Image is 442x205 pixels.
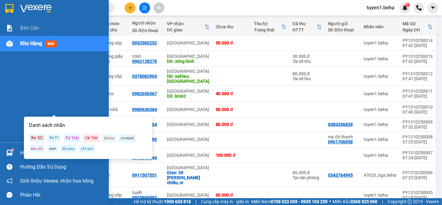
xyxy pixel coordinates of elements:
[364,122,396,127] div: tuyen1.beha
[403,71,433,76] div: PY1310250012
[289,19,325,35] th: Toggle SortBy
[292,71,322,76] div: 80.000 đ
[364,24,396,29] div: Nhân viên
[292,170,322,175] div: 80.000 đ
[132,195,157,200] div: 0935896992
[292,27,317,32] div: HTTT
[50,10,242,17] span: Thời gian : - Nhân viên nhận hàng :
[403,89,433,94] div: PY1310250011
[128,6,132,10] span: plus
[5,4,13,13] img: logo-vxr
[102,74,126,79] div: thùng xốp
[333,198,377,205] span: Miền Bắc
[132,40,157,45] div: 0932585252
[216,24,248,29] div: Chưa thu
[364,40,396,45] div: tuyen1.beha
[20,190,104,200] div: Phản hồi
[254,21,281,26] div: Thu hộ
[29,122,147,129] p: Danh sách nhãn
[132,107,157,112] div: 0989636384
[132,59,157,64] div: 0962128270
[362,4,399,12] span: tuyen1.beha
[132,21,161,26] div: Người nhận
[407,199,412,204] span: copyright
[20,177,94,185] span: Giới thiệu Vexere, nhận hoa hồng
[328,139,353,144] div: 0961706058
[403,54,433,59] div: PY1310250013
[20,162,104,172] div: Hướng dẫn sử dụng
[102,134,116,142] div: ĐÃ GỌI
[102,54,126,64] div: thùng giấy nhỏ
[403,38,433,43] div: PY1310250014
[406,3,410,7] sup: 1
[216,193,248,198] div: 60.000 đ
[403,119,433,124] div: PY1310250009
[7,164,12,170] span: question-circle
[403,109,433,114] div: 07:40 [DATE]
[403,124,433,129] div: 07:32 [DATE]
[132,91,157,96] div: 0982656567
[416,5,422,11] img: phone-icon
[132,28,161,33] div: Số điện thoại
[167,137,209,142] div: [GEOGRAPHIC_DATA]
[251,19,289,35] th: Toggle SortBy
[216,153,248,158] div: 100.000 đ
[167,54,209,59] div: [GEOGRAPHIC_DATA]
[167,153,209,158] div: [GEOGRAPHIC_DATA]
[407,3,409,7] span: 1
[216,122,248,127] div: 80.000 đ
[167,27,204,32] div: ĐC giao
[167,21,204,26] div: VP nhận
[328,134,357,139] div: my chí thạnh
[364,91,396,96] div: tuyen1.beha
[328,122,353,127] div: 0383356839
[271,199,328,204] strong: 0708 023 035 - 0935 103 250
[29,134,45,142] div: Xe SC
[201,198,250,205] span: Cung cấp máy in - giấy in:
[102,107,126,112] div: xốp nhỏ
[7,178,12,184] span: notification
[167,170,209,185] div: Giao: 39 nguyễn đình chiểu, cr
[125,2,136,13] button: plus
[6,150,13,156] img: warehouse-icon
[403,170,433,175] div: PY1310250006
[403,134,433,139] div: PY1310250008
[164,199,191,204] strong: 1900 633 818
[403,150,433,155] div: PY1310250007
[29,145,45,153] div: MAI LẤY
[20,40,42,46] span: Kho hàng
[79,145,95,153] div: LẤY SAU
[382,198,383,205] span: |
[167,107,209,112] div: [GEOGRAPHIC_DATA]
[102,91,126,96] div: bì thư
[154,2,164,13] button: aim
[167,165,209,170] div: [GEOGRAPHIC_DATA]
[364,74,396,79] div: tuyen1.beha
[403,175,433,180] div: 07:23 [DATE]
[102,173,126,178] div: valy
[430,5,436,11] span: caret-down
[364,173,396,178] div: 47020_nga.beha
[132,74,157,79] div: 0378082963
[167,193,209,198] div: [GEOGRAPHIC_DATA]
[351,199,377,204] strong: 0369 525 060
[292,76,322,81] div: Tài xế thu
[251,198,328,205] span: Miền Nam
[83,134,100,142] div: CK TAY
[216,91,248,96] div: 40.000 đ
[132,54,161,59] div: trinh
[402,5,408,11] img: icon-new-feature
[7,192,12,198] span: message
[20,148,104,158] div: Hàng sắp về
[329,200,331,203] span: ⚪️
[403,27,428,32] div: Ngày ĐH
[12,149,14,151] sup: 1
[167,94,209,99] div: DĐ: km62
[403,155,433,160] div: 07:24 [DATE]
[167,40,209,45] div: [GEOGRAPHIC_DATA]
[167,122,209,127] div: [GEOGRAPHIC_DATA]
[254,27,281,32] div: Trạng thái
[403,59,433,64] div: 07:42 [DATE]
[216,40,248,45] div: 50.000 đ
[403,190,433,195] div: PY1310250005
